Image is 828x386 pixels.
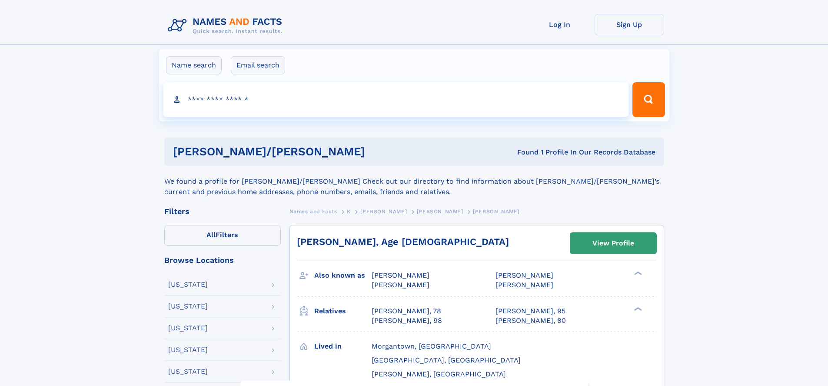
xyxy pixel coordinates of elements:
[473,208,519,215] span: [PERSON_NAME]
[168,281,208,288] div: [US_STATE]
[168,303,208,310] div: [US_STATE]
[231,56,285,74] label: Email search
[372,370,506,378] span: [PERSON_NAME], [GEOGRAPHIC_DATA]
[163,82,629,117] input: search input
[164,14,289,37] img: Logo Names and Facts
[632,306,642,312] div: ❯
[372,342,491,350] span: Morgantown, [GEOGRAPHIC_DATA]
[206,231,216,239] span: All
[570,233,656,254] a: View Profile
[164,256,281,264] div: Browse Locations
[632,271,642,276] div: ❯
[372,306,441,316] a: [PERSON_NAME], 78
[495,281,553,289] span: [PERSON_NAME]
[347,206,351,217] a: K
[164,166,664,197] div: We found a profile for [PERSON_NAME]/[PERSON_NAME] Check out our directory to find information ab...
[495,316,566,326] a: [PERSON_NAME], 80
[314,268,372,283] h3: Also known as
[314,304,372,319] h3: Relatives
[595,14,664,35] a: Sign Up
[372,281,429,289] span: [PERSON_NAME]
[372,316,442,326] a: [PERSON_NAME], 98
[166,56,222,74] label: Name search
[347,208,351,215] span: K
[441,148,655,157] div: Found 1 Profile In Our Records Database
[314,339,372,354] h3: Lived in
[164,225,281,246] label: Filters
[495,271,553,279] span: [PERSON_NAME]
[495,306,565,316] a: [PERSON_NAME], 95
[297,236,509,247] a: [PERSON_NAME], Age [DEMOGRAPHIC_DATA]
[417,206,463,217] a: [PERSON_NAME]
[632,82,665,117] button: Search Button
[289,206,337,217] a: Names and Facts
[417,208,463,215] span: [PERSON_NAME]
[372,271,429,279] span: [PERSON_NAME]
[164,208,281,215] div: Filters
[372,356,521,364] span: [GEOGRAPHIC_DATA], [GEOGRAPHIC_DATA]
[168,346,208,353] div: [US_STATE]
[168,325,208,332] div: [US_STATE]
[360,206,407,217] a: [PERSON_NAME]
[173,146,441,157] h1: [PERSON_NAME]/[PERSON_NAME]
[360,208,407,215] span: [PERSON_NAME]
[525,14,595,35] a: Log In
[592,233,634,253] div: View Profile
[168,368,208,375] div: [US_STATE]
